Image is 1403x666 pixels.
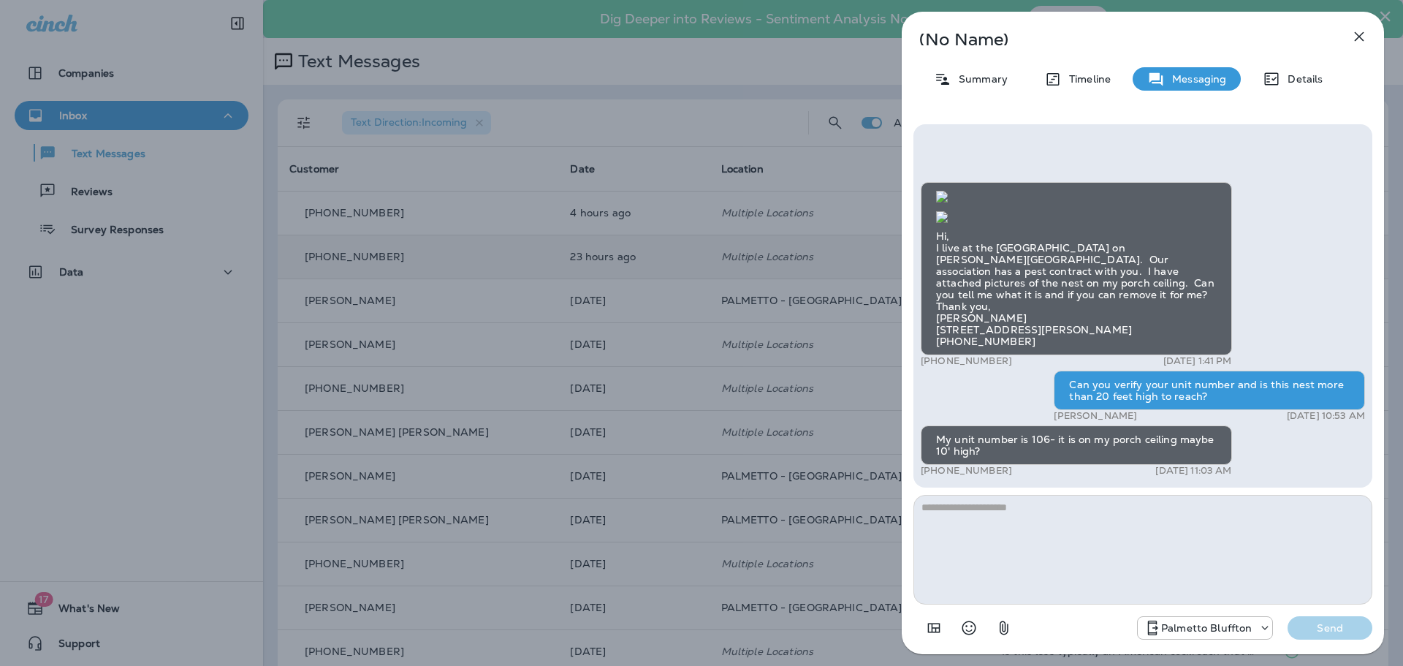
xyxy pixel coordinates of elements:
[951,73,1008,85] p: Summary
[954,613,984,643] button: Select an emoji
[1138,619,1272,637] div: +1 (843) 604-3631
[921,355,1012,367] p: [PHONE_NUMBER]
[1161,622,1252,634] p: Palmetto Bluffton
[936,191,948,203] img: twilio-download
[1287,410,1365,422] p: [DATE] 10:53 AM
[1155,465,1231,477] p: [DATE] 11:03 AM
[921,425,1232,465] div: My unit number is 106- it is on my porch ceiling maybe 10' high?
[921,465,1012,477] p: [PHONE_NUMBER]
[921,182,1232,355] div: Hi, I live at the [GEOGRAPHIC_DATA] on [PERSON_NAME][GEOGRAPHIC_DATA]. Our association has a pest...
[1280,73,1323,85] p: Details
[1054,371,1365,410] div: Can you verify your unit number and is this nest more than 20 feet high to reach?
[936,211,948,223] img: twilio-download
[1163,355,1232,367] p: [DATE] 1:41 PM
[919,34,1318,45] p: (No Name)
[919,613,948,643] button: Add in a premade template
[1165,73,1226,85] p: Messaging
[1054,410,1137,422] p: [PERSON_NAME]
[1062,73,1111,85] p: Timeline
